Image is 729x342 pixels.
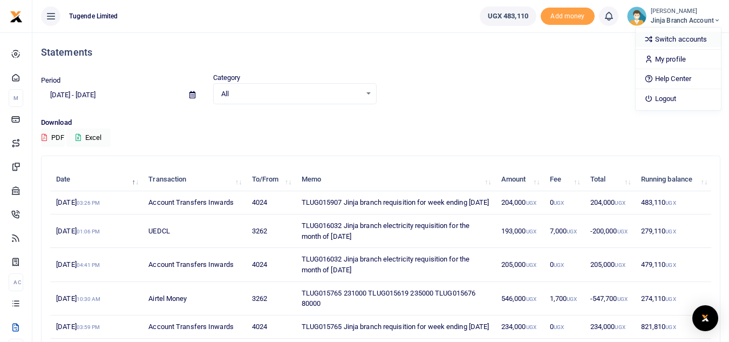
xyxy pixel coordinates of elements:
td: -200,000 [584,214,635,248]
small: UGX [526,262,536,268]
small: UGX [526,229,536,234]
small: UGX [567,296,577,302]
small: 10:30 AM [77,296,101,302]
td: TLUG015765 Jinja branch requisition for week ending [DATE] [295,316,495,339]
td: -547,700 [584,282,635,316]
td: 205,000 [495,248,544,281]
small: [PERSON_NAME] [651,7,720,16]
td: [DATE] [50,214,142,248]
small: UGX [615,324,625,330]
td: UEDCL [142,214,246,248]
td: 4024 [246,191,295,214]
a: Add money [541,11,595,19]
th: Total: activate to sort column ascending [584,168,635,191]
span: All [221,89,361,99]
th: Amount: activate to sort column ascending [495,168,544,191]
button: PDF [41,129,65,147]
img: profile-user [627,6,646,26]
small: UGX [665,200,676,206]
td: 279,110 [635,214,712,248]
small: UGX [615,200,625,206]
th: Transaction: activate to sort column ascending [142,168,246,191]
small: UGX [665,229,676,234]
td: 193,000 [495,214,544,248]
td: 0 [544,248,584,281]
li: M [9,89,23,107]
small: 03:26 PM [77,200,100,206]
td: 274,110 [635,282,712,316]
td: TLUG015765 231000 TLUG015619 235000 TLUG015676 80000 [295,282,495,316]
small: 03:59 PM [77,324,100,330]
li: Ac [9,273,23,291]
td: TLUG016032 Jinja branch electricity requisition for the month of [DATE] [295,214,495,248]
th: To/From: activate to sort column ascending [246,168,295,191]
a: UGX 483,110 [480,6,536,26]
td: 479,110 [635,248,712,281]
a: My profile [636,52,721,67]
td: 0 [544,191,584,214]
small: 01:06 PM [77,229,100,234]
td: TLUG015907 Jinja branch requisition for week ending [DATE] [295,191,495,214]
td: [DATE] [50,316,142,339]
td: [DATE] [50,248,142,281]
small: UGX [617,229,628,234]
li: Toup your wallet [541,8,595,25]
th: Memo: activate to sort column ascending [295,168,495,191]
th: Fee: activate to sort column ascending [544,168,584,191]
small: UGX [665,324,676,330]
small: UGX [617,296,628,302]
td: 4024 [246,316,295,339]
td: 546,000 [495,282,544,316]
small: UGX [615,262,625,268]
td: 234,000 [495,316,544,339]
small: UGX [665,296,676,302]
small: UGX [567,229,577,234]
input: select period [41,86,181,104]
td: 204,000 [584,191,635,214]
td: 0 [544,316,584,339]
li: Wallet ballance [475,6,541,26]
span: UGX 483,110 [488,11,528,22]
td: TLUG016032 Jinja branch electricity requisition for the month of [DATE] [295,248,495,281]
label: Category [213,72,241,83]
small: 04:41 PM [77,262,100,268]
td: 234,000 [584,316,635,339]
small: UGX [554,324,564,330]
td: 4024 [246,248,295,281]
p: Download [41,117,720,129]
td: 3262 [246,282,295,316]
td: Account Transfers Inwards [142,316,246,339]
td: Account Transfers Inwards [142,248,246,281]
label: Period [41,75,61,86]
small: UGX [526,200,536,206]
small: UGX [665,262,676,268]
td: 204,000 [495,191,544,214]
td: Airtel Money [142,282,246,316]
small: UGX [526,296,536,302]
td: [DATE] [50,282,142,316]
span: Jinja branch account [651,16,720,25]
td: 3262 [246,214,295,248]
small: UGX [526,324,536,330]
span: Tugende Limited [65,11,122,21]
a: profile-user [PERSON_NAME] Jinja branch account [627,6,720,26]
td: 205,000 [584,248,635,281]
span: Add money [541,8,595,25]
td: 1,700 [544,282,584,316]
a: Logout [636,91,721,106]
th: Running balance: activate to sort column ascending [635,168,712,191]
td: Account Transfers Inwards [142,191,246,214]
a: Help Center [636,71,721,86]
button: Excel [66,129,111,147]
a: Switch accounts [636,32,721,47]
small: UGX [554,200,564,206]
td: 483,110 [635,191,712,214]
th: Date: activate to sort column descending [50,168,142,191]
small: UGX [554,262,564,268]
img: logo-small [10,10,23,23]
a: logo-small logo-large logo-large [10,12,23,20]
td: [DATE] [50,191,142,214]
td: 7,000 [544,214,584,248]
h4: Statements [41,46,720,58]
div: Open Intercom Messenger [692,305,718,331]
